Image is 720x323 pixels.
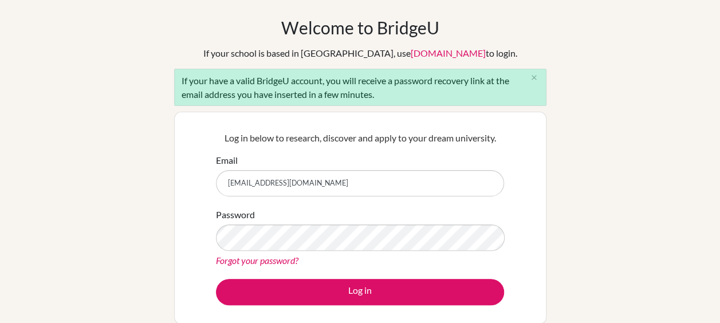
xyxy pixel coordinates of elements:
a: [DOMAIN_NAME] [411,48,486,58]
label: Password [216,208,255,222]
label: Email [216,153,238,167]
a: Forgot your password? [216,255,298,266]
i: close [530,73,538,82]
h1: Welcome to BridgeU [281,17,439,38]
p: Log in below to research, discover and apply to your dream university. [216,131,504,145]
button: Log in [216,279,504,305]
button: Close [523,69,546,86]
div: If your school is based in [GEOGRAPHIC_DATA], use to login. [203,46,517,60]
div: If your have a valid BridgeU account, you will receive a password recovery link at the email addr... [174,69,546,106]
